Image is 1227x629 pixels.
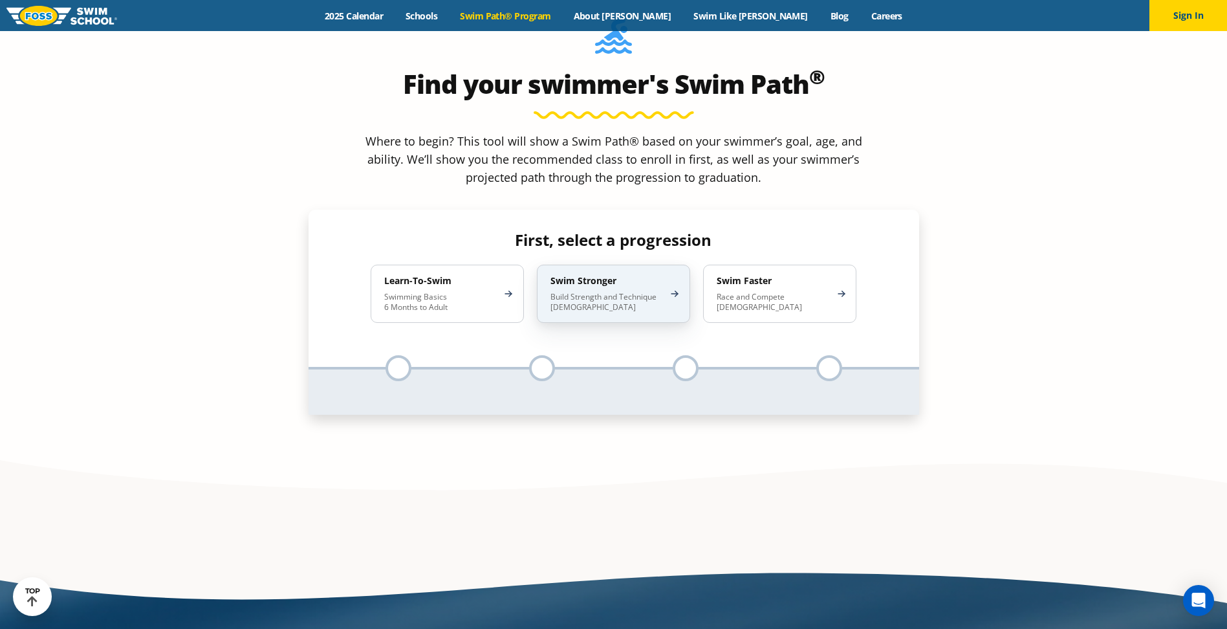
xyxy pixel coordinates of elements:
[550,275,664,287] h4: Swim Stronger
[309,69,919,100] h2: Find your swimmer's Swim Path
[860,10,913,22] a: Careers
[819,10,860,22] a: Blog
[682,10,820,22] a: Swim Like [PERSON_NAME]
[562,10,682,22] a: About [PERSON_NAME]
[1183,585,1214,616] div: Open Intercom Messenger
[717,275,830,287] h4: Swim Faster
[384,292,497,313] p: Swimming Basics 6 Months to Adult
[595,18,632,62] img: Foss-Location-Swimming-Pool-Person.svg
[449,10,562,22] a: Swim Path® Program
[395,10,449,22] a: Schools
[25,587,40,607] div: TOP
[360,132,867,186] p: Where to begin? This tool will show a Swim Path® based on your swimmer’s goal, age, and ability. ...
[384,275,497,287] h4: Learn-To-Swim
[550,292,664,313] p: Build Strength and Technique [DEMOGRAPHIC_DATA]
[360,231,867,249] h4: First, select a progression
[6,6,117,26] img: FOSS Swim School Logo
[717,292,830,313] p: Race and Compete [DEMOGRAPHIC_DATA]
[314,10,395,22] a: 2025 Calendar
[809,63,825,90] sup: ®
